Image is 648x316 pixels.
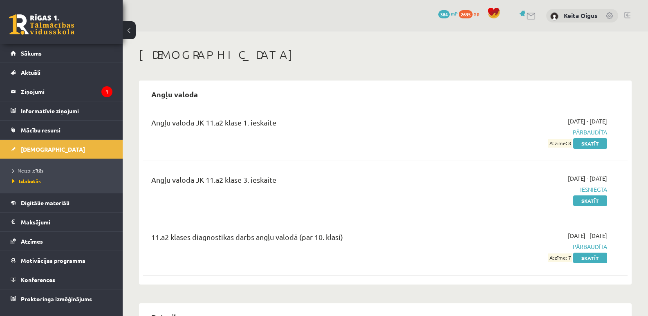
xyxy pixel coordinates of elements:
img: Keita Oigus [550,12,558,20]
span: 2635 [459,10,473,18]
a: Sākums [11,44,112,63]
a: Proktoringa izmēģinājums [11,289,112,308]
legend: Maksājumi [21,213,112,231]
span: xp [474,10,479,17]
a: Skatīt [573,138,607,149]
legend: Informatīvie ziņojumi [21,101,112,120]
span: Mācību resursi [21,126,61,134]
span: 384 [438,10,450,18]
span: Neizpildītās [12,167,43,174]
span: Proktoringa izmēģinājums [21,295,92,303]
a: Konferences [11,270,112,289]
span: Pārbaudīta [463,128,607,137]
a: Ziņojumi1 [11,82,112,101]
a: Keita Oigus [564,11,597,20]
span: [DATE] - [DATE] [568,231,607,240]
span: Digitālie materiāli [21,199,70,206]
span: Aktuāli [21,69,40,76]
a: Neizpildītās [12,167,114,174]
a: Skatīt [573,253,607,263]
span: Atzīmes [21,238,43,245]
div: 11.a2 klases diagnostikas darbs angļu valodā (par 10. klasi) [151,231,451,247]
h2: Angļu valoda [143,85,206,104]
div: Angļu valoda JK 11.a2 klase 3. ieskaite [151,174,451,189]
a: Motivācijas programma [11,251,112,270]
i: 1 [101,86,112,97]
span: Konferences [21,276,55,283]
a: Informatīvie ziņojumi [11,101,112,120]
legend: Ziņojumi [21,82,112,101]
h1: [DEMOGRAPHIC_DATA] [139,48,632,62]
span: Motivācijas programma [21,257,85,264]
span: Izlabotās [12,178,41,184]
span: Sākums [21,49,42,57]
a: Rīgas 1. Tālmācības vidusskola [9,14,74,35]
div: Angļu valoda JK 11.a2 klase 1. ieskaite [151,117,451,132]
a: Skatīt [573,195,607,206]
span: [DATE] - [DATE] [568,174,607,183]
span: [DEMOGRAPHIC_DATA] [21,146,85,153]
a: 384 mP [438,10,457,17]
span: Pārbaudīta [463,242,607,251]
a: 2635 xp [459,10,483,17]
span: Atzīme: 8 [548,139,572,148]
a: Digitālie materiāli [11,193,112,212]
span: Atzīme: 7 [548,253,572,262]
a: Aktuāli [11,63,112,82]
a: Mācību resursi [11,121,112,139]
span: Iesniegta [463,185,607,194]
span: [DATE] - [DATE] [568,117,607,126]
a: [DEMOGRAPHIC_DATA] [11,140,112,159]
a: Izlabotās [12,177,114,185]
a: Atzīmes [11,232,112,251]
span: mP [451,10,457,17]
a: Maksājumi [11,213,112,231]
